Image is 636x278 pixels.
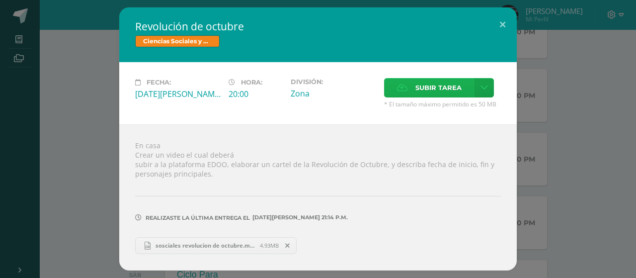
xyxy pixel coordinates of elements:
[229,89,283,99] div: 20:00
[260,242,279,249] span: 4.93MB
[135,19,501,33] h2: Revolución de octubre
[119,124,517,270] div: En casa Crear un video el cual deberá subir a la plataforma EDOO, elaborar un cartel de la Revolu...
[384,100,501,108] span: * El tamaño máximo permitido es 50 MB
[135,237,297,254] a: sosciales revolucion de octubre.mp4 4.93MB
[291,88,376,99] div: Zona
[291,78,376,86] label: División:
[146,214,250,221] span: Realizaste la última entrega el
[147,79,171,86] span: Fecha:
[241,79,262,86] span: Hora:
[151,242,260,249] span: sosciales revolucion de octubre.mp4
[488,7,517,41] button: Close (Esc)
[415,79,462,97] span: Subir tarea
[279,240,296,251] span: Remover entrega
[250,217,348,218] span: [DATE][PERSON_NAME] 21:14 p.m.
[135,35,220,47] span: Ciencias Sociales y Formación Ciudadana
[135,89,221,99] div: [DATE][PERSON_NAME]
